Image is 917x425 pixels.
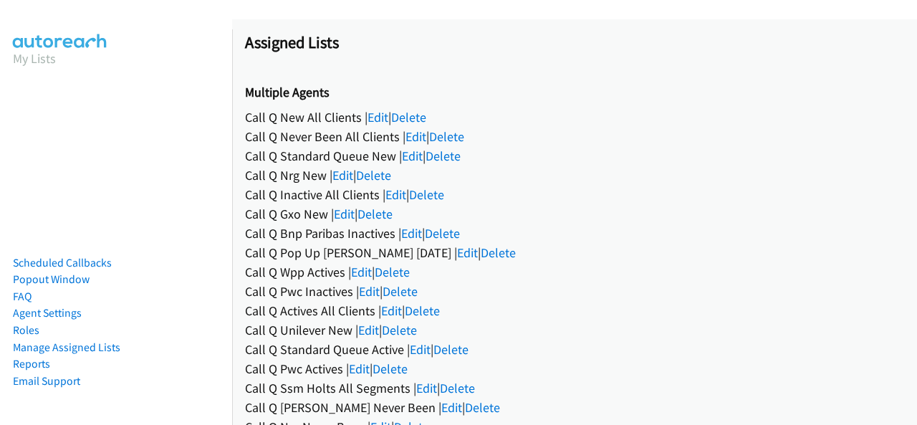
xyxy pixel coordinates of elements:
a: Delete [357,206,393,222]
a: Delete [429,128,464,145]
div: Call Q Ssm Holts All Segments | | [245,378,904,398]
h1: Assigned Lists [245,32,904,52]
a: Delete [391,109,426,125]
a: My Lists [13,50,56,67]
a: Delete [356,167,391,183]
a: Edit [349,360,370,377]
a: Manage Assigned Lists [13,340,120,354]
a: Delete [425,225,460,242]
a: Delete [375,264,410,280]
a: Delete [383,283,418,300]
a: Edit [405,128,426,145]
a: Edit [351,264,372,280]
div: Call Q Standard Queue Active | | [245,340,904,359]
a: Edit [441,399,462,416]
a: Edit [416,380,437,396]
a: Edit [402,148,423,164]
div: Call Q Bnp Paribas Inactives | | [245,224,904,243]
div: Call Q Unilever New | | [245,320,904,340]
h2: Multiple Agents [245,85,904,101]
div: Call Q Pwc Actives | | [245,359,904,378]
div: Call Q Standard Queue New | | [245,146,904,166]
a: Delete [409,186,444,203]
a: Delete [426,148,461,164]
div: Call Q Wpp Actives | | [245,262,904,282]
a: Edit [334,206,355,222]
div: Call Q Pwc Inactives | | [245,282,904,301]
a: Edit [332,167,353,183]
a: Edit [359,283,380,300]
div: Call Q Inactive All Clients | | [245,185,904,204]
a: Delete [481,244,516,261]
div: Call Q Gxo New | | [245,204,904,224]
a: Delete [373,360,408,377]
div: Call Q Actives All Clients | | [245,301,904,320]
div: Call Q Never Been All Clients | | [245,127,904,146]
div: Call Q New All Clients | | [245,108,904,127]
a: Edit [401,225,422,242]
a: Scheduled Callbacks [13,256,112,269]
a: Edit [368,109,388,125]
a: Edit [381,302,402,319]
a: Delete [440,380,475,396]
div: Call Q [PERSON_NAME] Never Been | | [245,398,904,417]
a: FAQ [13,290,32,303]
a: Delete [465,399,500,416]
a: Delete [433,341,469,358]
a: Edit [385,186,406,203]
a: Delete [382,322,417,338]
a: Edit [410,341,431,358]
a: Agent Settings [13,306,82,320]
a: Email Support [13,374,80,388]
a: Delete [405,302,440,319]
div: Call Q Pop Up [PERSON_NAME] [DATE] | | [245,243,904,262]
div: Call Q Nrg New | | [245,166,904,185]
a: Edit [457,244,478,261]
a: Reports [13,357,50,371]
a: Roles [13,323,39,337]
a: Popout Window [13,272,90,286]
a: Edit [358,322,379,338]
